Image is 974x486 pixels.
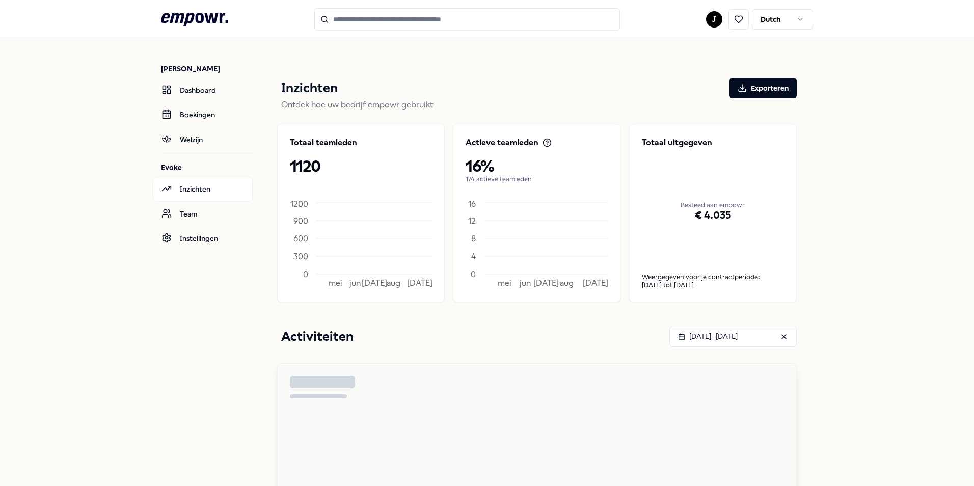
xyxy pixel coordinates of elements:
tspan: mei [498,278,511,288]
p: Totaal teamleden [290,137,357,149]
p: Ontdek hoe uw bedrijf empowr gebruikt [281,98,797,112]
a: Welzijn [153,127,253,152]
div: [DATE] - [DATE] [678,331,738,342]
tspan: 1200 [290,199,308,209]
tspan: 12 [468,215,476,225]
tspan: [DATE] [407,278,432,288]
p: Activiteiten [281,327,354,347]
div: Besteed aan empowr [642,161,784,250]
tspan: 16 [468,199,476,209]
tspan: 600 [293,233,308,243]
tspan: jun [519,278,531,288]
tspan: 900 [293,215,308,225]
div: [DATE] tot [DATE] [642,281,784,289]
p: Actieve teamleden [466,137,538,149]
p: 1120 [290,157,432,175]
tspan: [DATE] [362,278,387,288]
a: Boekingen [153,102,253,127]
p: Evoke [161,163,253,173]
tspan: [DATE] [533,278,559,288]
button: Exporteren [729,78,797,98]
a: Team [153,202,253,226]
button: [DATE]- [DATE] [669,327,797,347]
button: J [706,11,722,28]
a: Instellingen [153,226,253,251]
p: Weergegeven voor je contractperiode: [642,273,784,281]
tspan: 4 [471,251,476,261]
tspan: 0 [471,269,476,279]
p: 16% [466,157,608,175]
tspan: 0 [303,269,308,279]
p: 174 actieve teamleden [466,175,608,183]
tspan: [DATE] [583,278,609,288]
a: Inzichten [153,177,253,201]
input: Search for products, categories or subcategories [314,8,620,31]
a: Dashboard [153,78,253,102]
tspan: 8 [471,233,476,243]
p: Totaal uitgegeven [642,137,784,149]
tspan: mei [329,278,342,288]
p: Inzichten [281,78,338,98]
tspan: aug [560,278,574,288]
tspan: aug [387,278,400,288]
p: [PERSON_NAME] [161,64,253,74]
tspan: 300 [293,251,308,261]
tspan: jun [349,278,361,288]
div: € 4.035 [642,181,784,250]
